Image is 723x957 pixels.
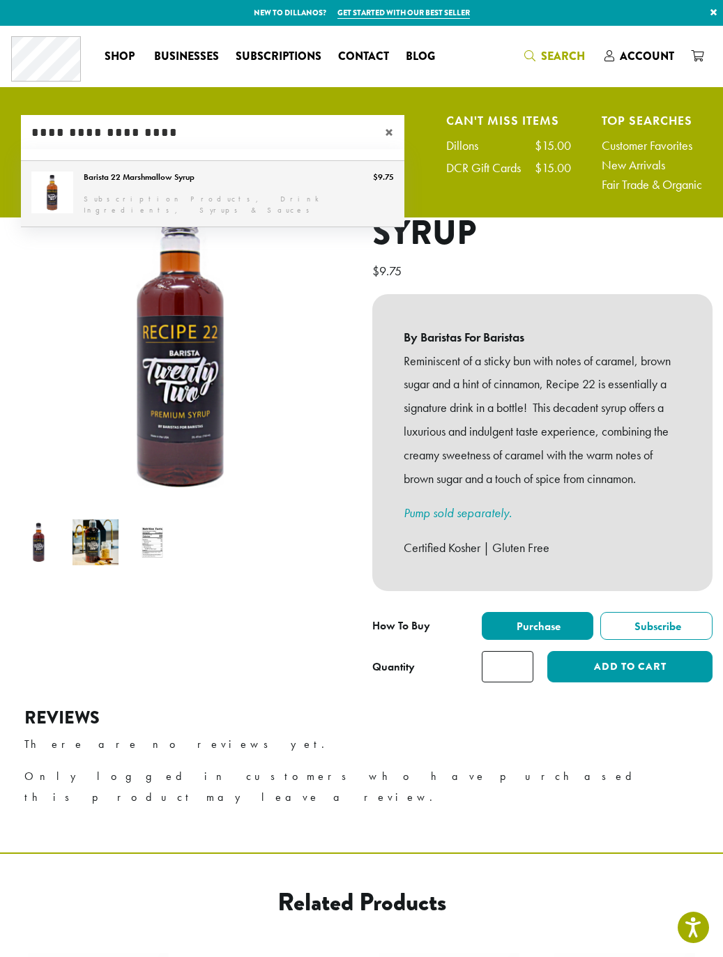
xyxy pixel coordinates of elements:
div: $15.00 [535,162,571,174]
p: Reminiscent of a sticky bun with notes of caramel, brown sugar and a hint of cinnamon, Recipe 22 ... [404,349,682,491]
div: Dillons [446,139,492,152]
b: By Baristas For Baristas [404,326,682,349]
span: Contact [338,48,389,66]
h2: Related products [98,887,625,917]
span: Shop [105,48,135,66]
div: $15.00 [535,139,571,152]
a: Customer Favorites [602,139,702,152]
a: Search [516,45,596,68]
span: Businesses [154,48,219,66]
p: Only logged in customers who have purchased this product may leave a review. [24,766,699,808]
span: × [385,124,404,141]
h1: Barista 22 Recipe 22 Syrup [372,174,713,254]
span: Subscriptions [236,48,321,66]
img: Barista 22 Recipe 22 Syrup [16,519,61,565]
a: Fair Trade & Organic [602,178,702,191]
a: New Arrivals [602,159,702,171]
span: Subscribe [632,619,681,634]
div: DCR Gift Cards [446,162,535,174]
input: Product quantity [482,651,534,682]
span: How To Buy [372,618,430,633]
h2: Reviews [24,707,699,728]
h4: Can't Miss Items [446,115,571,125]
span: $ [372,263,379,279]
p: Certified Kosher | Gluten Free [404,536,682,560]
a: Get started with our best seller [337,7,470,19]
span: Blog [406,48,435,66]
button: Add to cart [547,651,713,682]
h4: Top Searches [602,115,702,125]
img: Barista 22 Recipe 22 Syrup - Image 3 [130,519,175,565]
bdi: 9.75 [372,263,405,279]
p: There are no reviews yet. [24,734,699,755]
a: Shop [96,45,146,68]
span: Account [620,48,674,64]
span: Search [541,48,585,64]
a: Pump sold separately. [404,505,512,521]
span: Purchase [515,619,561,634]
img: Barista 22 Recipe 22 Syrup - Image 2 [73,519,118,565]
div: Quantity [372,659,415,675]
